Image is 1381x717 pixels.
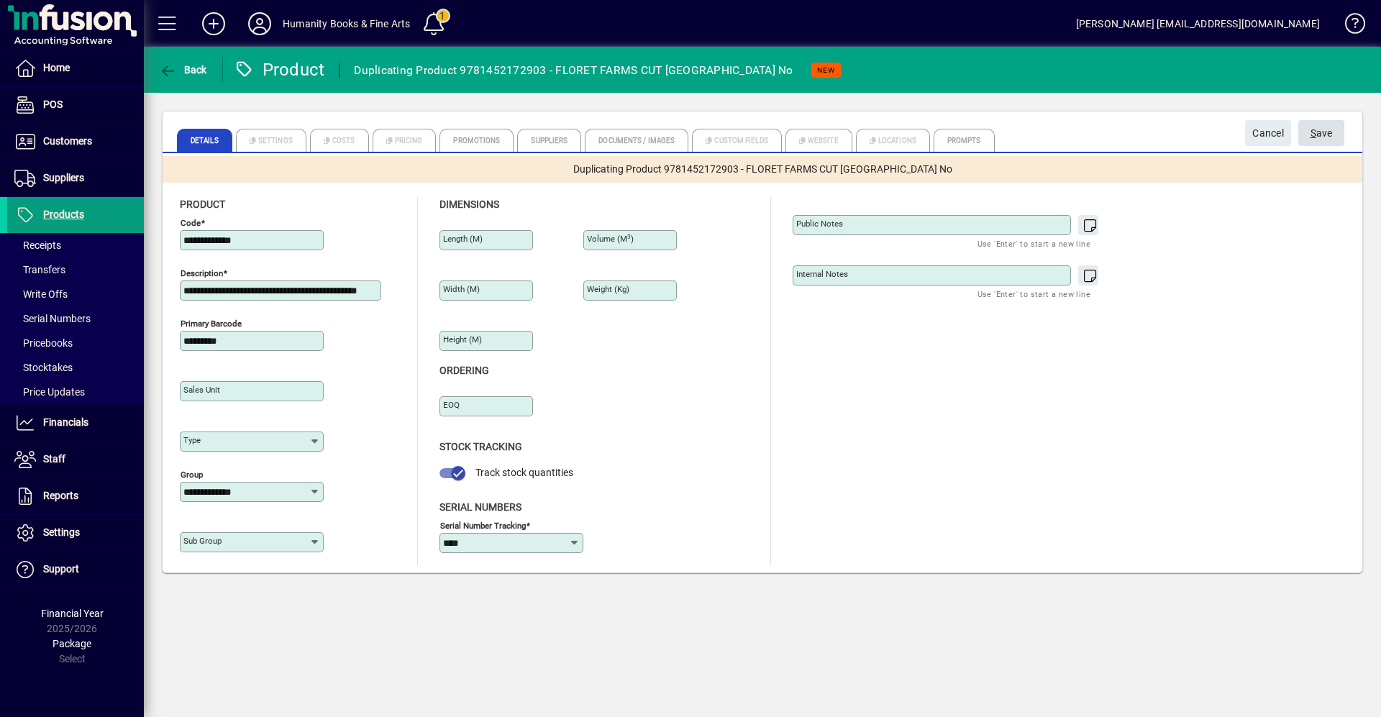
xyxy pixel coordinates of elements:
span: Serial Numbers [439,501,521,513]
div: Duplicating Product 9781452172903 - FLORET FARMS CUT [GEOGRAPHIC_DATA] No [354,59,793,82]
a: Transfers [7,257,144,282]
span: ave [1311,122,1333,145]
span: Dimensions [439,198,499,210]
span: Transfers [14,264,65,275]
span: Staff [43,453,65,465]
a: Support [7,552,144,588]
a: Stocktakes [7,355,144,380]
a: Suppliers [7,160,144,196]
span: Ordering [439,365,489,376]
span: Support [43,563,79,575]
span: Suppliers [43,172,84,183]
mat-hint: Use 'Enter' to start a new line [977,235,1090,252]
sup: 3 [627,233,631,240]
a: Financials [7,405,144,441]
span: Price Updates [14,386,85,398]
span: Stock Tracking [439,441,522,452]
a: POS [7,87,144,123]
span: Write Offs [14,288,68,300]
mat-label: EOQ [443,400,460,410]
span: Duplicating Product 9781452172903 - FLORET FARMS CUT [GEOGRAPHIC_DATA] No [573,162,952,177]
span: Cancel [1252,122,1284,145]
span: Products [43,209,84,220]
a: Serial Numbers [7,306,144,331]
span: Home [43,62,70,73]
span: S [1311,127,1316,139]
a: Settings [7,515,144,551]
mat-label: Length (m) [443,234,483,244]
span: Package [53,638,91,649]
a: Staff [7,442,144,478]
a: Home [7,50,144,86]
a: Reports [7,478,144,514]
span: Receipts [14,239,61,251]
mat-label: Description [181,268,223,278]
mat-label: Type [183,435,201,445]
app-page-header-button: Back [144,57,223,83]
button: Profile [237,11,283,37]
mat-label: Internal Notes [796,269,848,279]
button: Back [155,57,211,83]
button: Cancel [1245,120,1291,146]
button: Add [191,11,237,37]
mat-label: Primary barcode [181,319,242,329]
a: Knowledge Base [1334,3,1363,50]
span: Back [159,64,207,76]
button: Save [1298,120,1344,146]
mat-label: Weight (Kg) [587,284,629,294]
span: Financial Year [41,608,104,619]
span: POS [43,99,63,110]
span: Reports [43,490,78,501]
mat-label: Width (m) [443,284,480,294]
span: Track stock quantities [475,467,573,478]
a: Receipts [7,233,144,257]
div: [PERSON_NAME] [EMAIL_ADDRESS][DOMAIN_NAME] [1076,12,1320,35]
span: Stocktakes [14,362,73,373]
span: NEW [817,65,835,75]
div: Humanity Books & Fine Arts [283,12,411,35]
mat-hint: Use 'Enter' to start a new line [977,286,1090,302]
mat-label: Height (m) [443,334,482,344]
div: Product [234,58,325,81]
a: Price Updates [7,380,144,404]
mat-label: Sales unit [183,385,220,395]
a: Pricebooks [7,331,144,355]
span: Pricebooks [14,337,73,349]
span: Financials [43,416,88,428]
mat-label: Code [181,218,201,228]
mat-label: Public Notes [796,219,843,229]
a: Customers [7,124,144,160]
a: Write Offs [7,282,144,306]
span: Serial Numbers [14,313,91,324]
mat-label: Sub group [183,536,222,546]
mat-label: Serial Number tracking [440,520,526,530]
mat-label: Volume (m ) [587,234,634,244]
span: Settings [43,526,80,538]
mat-label: Group [181,470,203,480]
span: Product [180,198,225,210]
span: Customers [43,135,92,147]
